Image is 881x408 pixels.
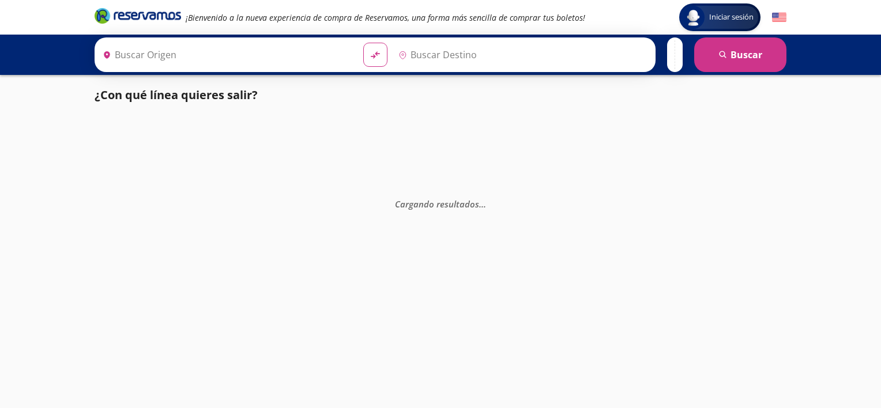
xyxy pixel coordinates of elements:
[772,10,786,25] button: English
[95,86,258,104] p: ¿Con qué línea quieres salir?
[479,198,481,210] span: .
[484,198,486,210] span: .
[98,40,354,69] input: Buscar Origen
[95,7,181,28] a: Brand Logo
[95,7,181,24] i: Brand Logo
[394,40,650,69] input: Buscar Destino
[481,198,484,210] span: .
[694,37,786,72] button: Buscar
[186,12,585,23] em: ¡Bienvenido a la nueva experiencia de compra de Reservamos, una forma más sencilla de comprar tus...
[395,198,486,210] em: Cargando resultados
[705,12,758,23] span: Iniciar sesión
